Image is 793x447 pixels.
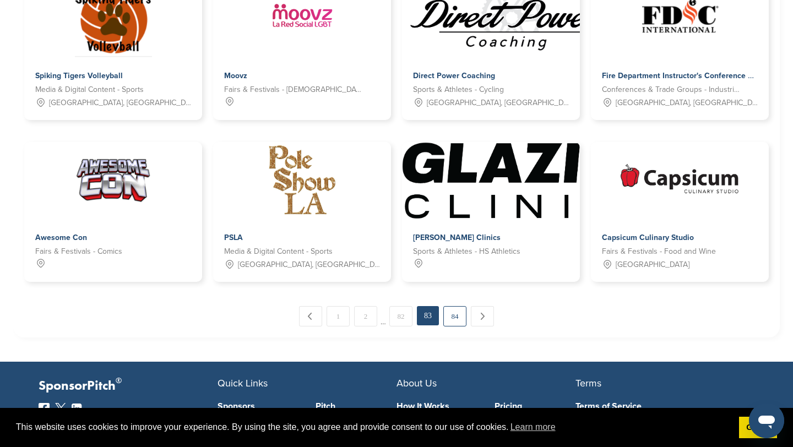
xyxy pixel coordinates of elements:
[471,306,494,326] a: Next →
[575,402,738,411] a: Terms of Service
[602,84,741,96] span: Conferences & Trade Groups - Industrial Conference
[402,142,580,280] a: Sponsorpitch & Glazier Clinics [PERSON_NAME] Clinics Sports & Athletes - HS Athletics
[299,306,322,326] a: ← Previous
[218,377,268,389] span: Quick Links
[509,419,557,435] a: learn more about cookies
[413,71,495,80] span: Direct Power Coaching
[39,378,218,394] p: SponsorPitch
[224,233,243,242] span: PSLA
[35,71,123,80] span: Spiking Tigers Volleyball
[213,142,391,282] a: Sponsorpitch & PSLA PSLA Media & Digital Content - Sports [GEOGRAPHIC_DATA], [GEOGRAPHIC_DATA]
[749,403,784,438] iframe: Button to launch messaging window
[413,246,520,258] span: Sports & Athletes - HS Athletics
[39,403,50,414] img: Facebook
[413,84,504,96] span: Sports & Athletes - Cycling
[427,97,569,109] span: [GEOGRAPHIC_DATA], [GEOGRAPHIC_DATA], [GEOGRAPHIC_DATA], [GEOGRAPHIC_DATA], [GEOGRAPHIC_DATA], [G...
[616,97,758,109] span: [GEOGRAPHIC_DATA], [GEOGRAPHIC_DATA]
[238,259,380,271] span: [GEOGRAPHIC_DATA], [GEOGRAPHIC_DATA]
[602,233,694,242] span: Capsicum Culinary Studio
[224,71,247,80] span: Moovz
[389,306,412,326] a: 82
[397,377,437,389] span: About Us
[264,142,340,219] img: Sponsorpitch & PSLA
[327,306,350,326] a: 1
[575,377,601,389] span: Terms
[75,142,152,219] img: Sponsorpitch & Awesome Con
[413,233,501,242] span: [PERSON_NAME] Clinics
[316,402,397,411] a: Pitch
[35,233,87,242] span: Awesome Con
[55,403,66,414] img: Twitter
[443,306,466,326] a: 84
[616,259,689,271] span: [GEOGRAPHIC_DATA]
[397,402,478,411] a: How It Works
[49,97,191,109] span: [GEOGRAPHIC_DATA], [GEOGRAPHIC_DATA]
[24,142,202,280] a: Sponsorpitch & Awesome Con Awesome Con Fairs & Festivals - Comics
[381,306,386,326] span: …
[16,419,730,435] span: This website uses cookies to improve your experience. By using the site, you agree and provide co...
[591,142,769,282] a: Sponsorpitch & Capsicum Culinary Studio Capsicum Culinary Studio Fairs & Festivals - Food and Win...
[402,142,658,219] img: Sponsorpitch & Glazier Clinics
[224,246,333,258] span: Media & Digital Content - Sports
[611,142,748,219] img: Sponsorpitch & Capsicum Culinary Studio
[35,84,144,96] span: Media & Digital Content - Sports
[417,306,439,325] em: 83
[739,417,777,439] a: dismiss cookie message
[35,246,122,258] span: Fairs & Festivals - Comics
[602,246,716,258] span: Fairs & Festivals - Food and Wine
[354,306,377,326] a: 2
[495,402,576,411] a: Pricing
[218,402,299,411] a: Sponsors
[602,71,770,80] span: Fire Department Instructor's Conference (FDIC)
[224,84,363,96] span: Fairs & Festivals - [DEMOGRAPHIC_DATA]
[116,374,122,388] span: ®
